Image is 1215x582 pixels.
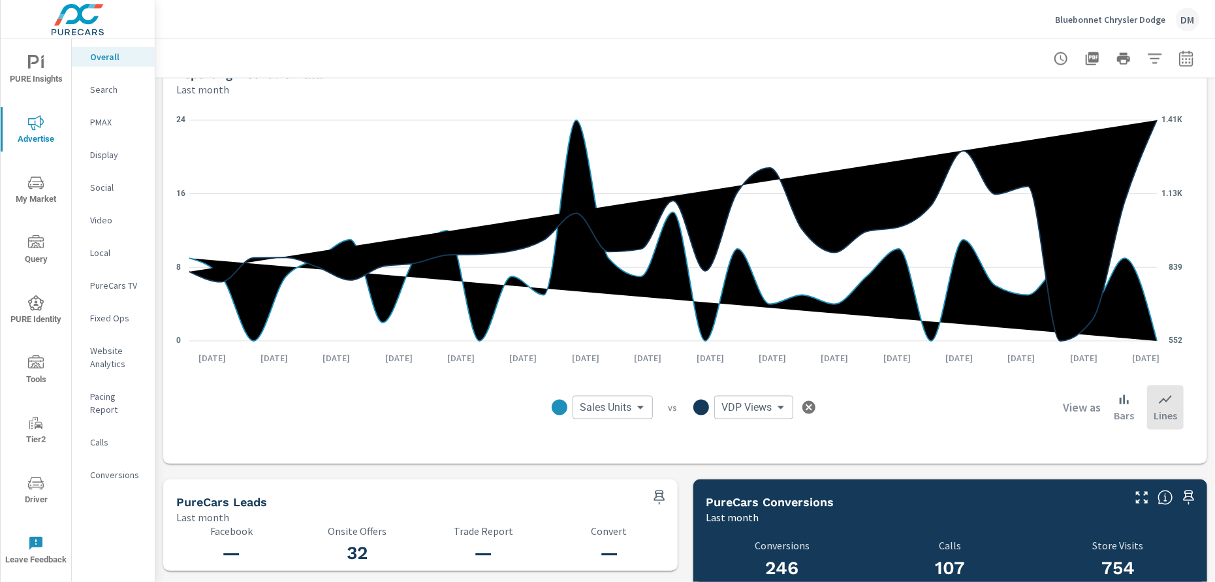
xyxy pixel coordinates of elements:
[72,432,155,452] div: Calls
[176,82,229,97] p: Last month
[1063,401,1101,414] h6: View as
[625,351,671,364] p: [DATE]
[1055,14,1165,25] p: Bluebonnet Chrysler Dodge
[72,145,155,165] div: Display
[501,351,546,364] p: [DATE]
[1178,487,1199,508] span: Save this to your personalized report
[714,396,793,419] div: VDP Views
[72,341,155,374] div: Website Analytics
[1,39,71,580] div: nav menu
[72,80,155,99] div: Search
[72,47,155,67] div: Overall
[1169,336,1182,346] text: 552
[72,112,155,132] div: PMAX
[176,189,185,199] text: 16
[90,468,144,481] p: Conversions
[90,83,144,96] p: Search
[812,351,857,364] p: [DATE]
[72,210,155,230] div: Video
[1111,46,1137,72] button: Print Report
[1158,490,1173,506] span: Understand conversion over the selected time range.
[302,543,413,565] h3: 32
[72,465,155,485] div: Conversions
[554,543,665,565] h3: —
[580,401,632,414] span: Sales Units
[1131,487,1152,508] button: Make Fullscreen
[5,295,67,327] span: PURE Identity
[687,351,733,364] p: [DATE]
[376,351,422,364] p: [DATE]
[1154,408,1177,423] p: Lines
[649,487,670,508] span: Save this to your personalized report
[72,243,155,263] div: Local
[573,396,653,419] div: Sales Units
[90,312,144,325] p: Fixed Ops
[5,415,67,447] span: Tier2
[176,526,287,538] p: Facebook
[874,540,1026,552] p: Calls
[999,351,1045,364] p: [DATE]
[706,510,759,526] p: Last month
[90,436,144,449] p: Calls
[1114,408,1134,423] p: Bars
[176,116,185,125] text: 24
[5,476,67,508] span: Driver
[750,351,795,364] p: [DATE]
[5,55,67,87] span: PURE Insights
[251,351,297,364] p: [DATE]
[176,336,181,346] text: 0
[90,214,144,227] p: Video
[176,496,267,509] h5: PureCars Leads
[1176,8,1199,31] div: DM
[5,175,67,207] span: My Market
[176,543,287,565] h3: —
[706,496,834,509] h5: PureCars Conversions
[90,50,144,63] p: Overall
[90,279,144,292] p: PureCars TV
[1123,351,1169,364] p: [DATE]
[72,178,155,197] div: Social
[563,351,608,364] p: [DATE]
[313,351,359,364] p: [DATE]
[189,351,235,364] p: [DATE]
[874,351,920,364] p: [DATE]
[90,148,144,161] p: Display
[653,402,693,413] p: vs
[5,115,67,147] span: Advertise
[5,355,67,387] span: Tools
[1161,189,1182,199] text: 1.13K
[1161,116,1182,125] text: 1.41K
[706,557,859,579] h3: 246
[72,387,155,419] div: Pacing Report
[1034,540,1202,552] p: Store Visits
[72,308,155,328] div: Fixed Ops
[90,116,144,129] p: PMAX
[874,557,1026,579] h3: 107
[72,276,155,295] div: PureCars TV
[176,510,229,526] p: Last month
[706,540,859,552] p: Conversions
[722,401,772,414] span: VDP Views
[438,351,484,364] p: [DATE]
[428,526,539,538] p: Trade Report
[936,351,982,364] p: [DATE]
[554,526,665,538] p: Convert
[90,246,144,259] p: Local
[1061,351,1107,364] p: [DATE]
[5,536,67,568] span: Leave Feedback
[428,543,539,565] h3: —
[1169,263,1182,272] text: 839
[1034,557,1202,579] h3: 754
[176,263,181,272] text: 8
[5,235,67,267] span: Query
[90,390,144,416] p: Pacing Report
[1142,46,1168,72] button: Apply Filters
[90,344,144,370] p: Website Analytics
[1173,46,1199,72] button: Select Date Range
[90,181,144,194] p: Social
[302,526,413,538] p: Onsite Offers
